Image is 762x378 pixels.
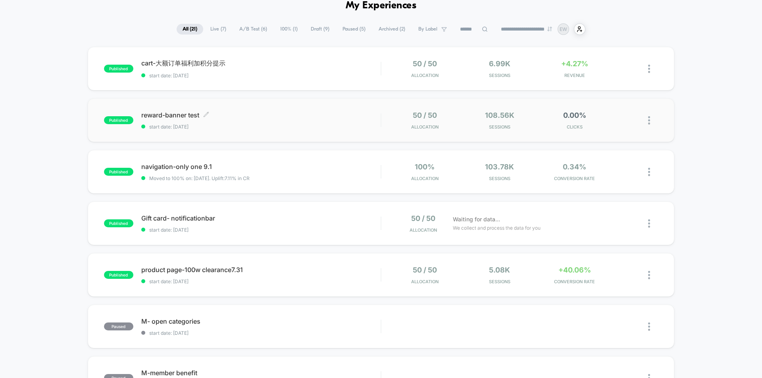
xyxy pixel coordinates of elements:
[413,111,437,119] span: 50 / 50
[104,219,133,227] span: published
[411,73,439,78] span: Allocation
[141,214,381,222] span: Gift card- notificationbar
[539,124,610,130] span: CLICKS
[453,215,500,224] span: Waiting for data...
[274,24,304,35] span: 100% ( 1 )
[539,176,610,181] span: CONVERSION RATE
[464,279,535,284] span: Sessions
[539,279,610,284] span: CONVERSION RATE
[464,176,535,181] span: Sessions
[141,369,381,377] span: M-member benefit
[141,330,381,336] span: start date: [DATE]
[337,24,371,35] span: Paused ( 5 )
[648,168,650,176] img: close
[373,24,411,35] span: Archived ( 2 )
[104,65,133,73] span: published
[104,271,133,279] span: published
[411,124,439,130] span: Allocation
[104,322,133,330] span: paused
[141,73,381,79] span: start date: [DATE]
[489,59,510,68] span: 6.99k
[305,24,335,35] span: Draft ( 9 )
[648,65,650,73] img: close
[104,168,133,176] span: published
[141,111,381,119] span: reward-banner test
[104,116,133,124] span: published
[411,279,439,284] span: Allocation
[563,111,586,119] span: 0.00%
[411,214,435,223] span: 50 / 50
[141,227,381,233] span: start date: [DATE]
[547,27,552,31] img: end
[648,219,650,228] img: close
[141,317,381,325] span: M- open categories
[141,59,381,68] span: cart-大额订单福利加积分提示
[558,266,591,274] span: +40.06%
[560,26,567,32] p: EW
[413,59,437,68] span: 50 / 50
[418,26,437,32] span: By Label
[648,116,650,125] img: close
[149,175,250,181] span: Moved to 100% on: [DATE] . Uplift: 7.11% in CR
[141,124,381,130] span: start date: [DATE]
[204,24,232,35] span: Live ( 7 )
[563,163,586,171] span: 0.34%
[489,266,510,274] span: 5.08k
[141,163,381,171] span: navigation-only one 9.1
[410,227,437,233] span: Allocation
[413,266,437,274] span: 50 / 50
[177,24,203,35] span: All ( 21 )
[411,176,439,181] span: Allocation
[415,163,435,171] span: 100%
[453,224,541,232] span: We collect and process the data for you
[141,266,381,274] span: product page-100w clearance7.31
[464,73,535,78] span: Sessions
[539,73,610,78] span: REVENUE
[464,124,535,130] span: Sessions
[648,271,650,279] img: close
[561,59,588,68] span: +4.27%
[648,322,650,331] img: close
[233,24,273,35] span: A/B Test ( 6 )
[485,111,514,119] span: 108.56k
[141,278,381,284] span: start date: [DATE]
[485,163,514,171] span: 103.78k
